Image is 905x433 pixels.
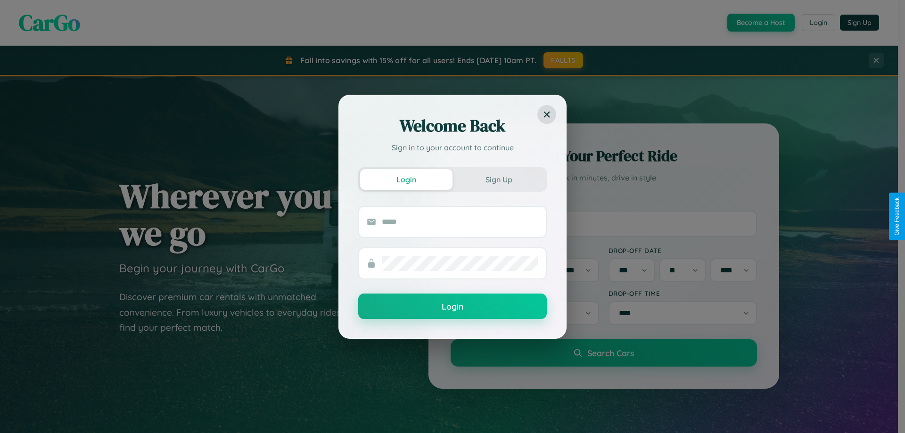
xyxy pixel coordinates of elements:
p: Sign in to your account to continue [358,142,547,153]
button: Sign Up [452,169,545,190]
button: Login [360,169,452,190]
div: Give Feedback [894,197,900,236]
button: Login [358,294,547,319]
h2: Welcome Back [358,114,547,137]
